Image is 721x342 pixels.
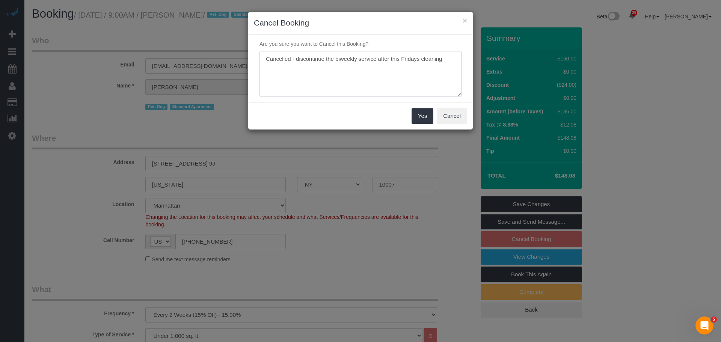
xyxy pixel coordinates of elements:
span: 5 [711,316,717,322]
button: × [463,17,467,24]
button: Yes [412,108,433,124]
button: Cancel [437,108,467,124]
p: Are you sure you want to Cancel this Booking? [254,40,467,48]
iframe: Intercom live chat [695,316,713,334]
sui-modal: Cancel Booking [248,12,473,130]
h3: Cancel Booking [254,17,467,29]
